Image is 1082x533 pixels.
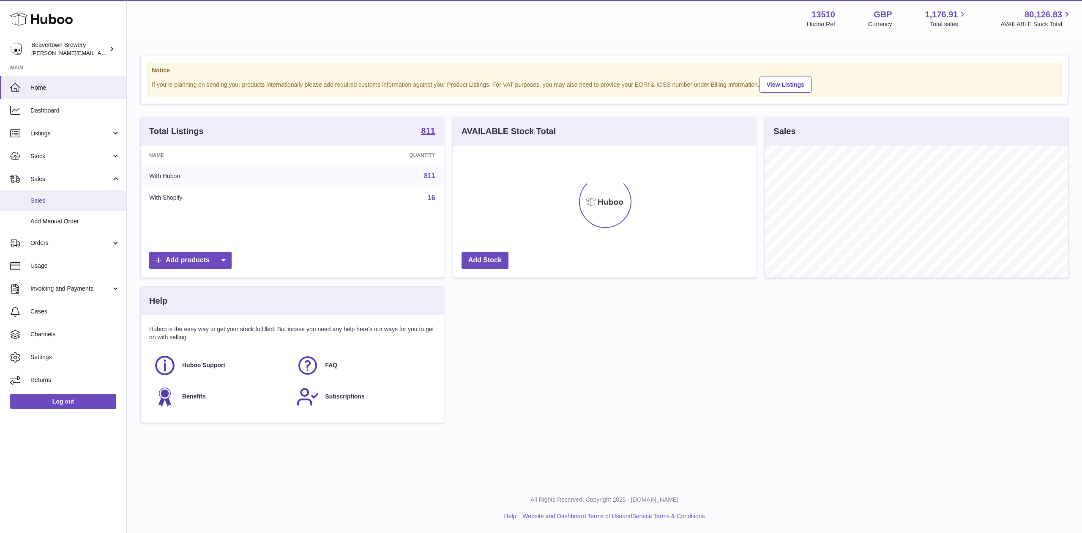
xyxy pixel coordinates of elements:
span: Sales [30,197,120,205]
strong: 13510 [811,9,835,20]
a: FAQ [296,354,431,377]
strong: GBP [874,9,892,20]
span: Sales [30,175,111,183]
td: With Shopify [141,187,304,209]
a: 1,176.91 Total sales [925,9,968,28]
li: and [519,512,705,520]
a: Add Stock [462,252,508,269]
span: Invoicing and Payments [30,285,111,293]
a: 16 [428,194,435,201]
h3: Total Listings [149,126,204,137]
td: With Huboo [141,165,304,187]
span: Benefits [182,393,205,401]
a: View Listings [760,77,811,93]
span: Orders [30,239,111,247]
span: 80,126.83 [1025,9,1062,20]
h3: Sales [773,126,795,137]
a: Add products [149,252,232,269]
span: Home [30,84,120,92]
img: Matthew.McCormack@beavertownbrewery.co.uk [10,43,23,55]
span: [PERSON_NAME][EMAIL_ADDRESS][PERSON_NAME][DOMAIN_NAME] [31,49,215,56]
span: Listings [30,129,111,137]
span: FAQ [325,361,337,369]
div: Currency [868,20,892,28]
h3: AVAILABLE Stock Total [462,126,556,137]
a: Subscriptions [296,385,431,408]
span: Stock [30,152,111,160]
a: Benefits [153,385,288,408]
span: AVAILABLE Stock Total [1000,20,1072,28]
span: Cases [30,308,120,316]
p: All Rights Reserved. Copyright 2025 - [DOMAIN_NAME] [134,496,1075,504]
div: If you're planning on sending your products internationally please add required customs informati... [152,75,1057,93]
h3: Help [149,295,167,307]
th: Name [141,146,304,165]
a: 811 [424,172,435,179]
a: Help [504,513,516,519]
span: Usage [30,262,120,270]
div: Beavertown Brewery [31,41,107,57]
strong: 811 [421,126,435,135]
a: 811 [421,126,435,137]
span: Channels [30,330,120,338]
span: Subscriptions [325,393,364,401]
a: 80,126.83 AVAILABLE Stock Total [1000,9,1072,28]
span: Dashboard [30,107,120,115]
p: Huboo is the easy way to get your stock fulfilled. But incase you need any help here's our ways f... [149,325,435,341]
a: Log out [10,394,116,409]
span: Add Manual Order [30,217,120,225]
span: Settings [30,353,120,361]
a: Website and Dashboard Terms of Use [522,513,622,519]
span: Returns [30,376,120,384]
a: Service Terms & Conditions [632,513,705,519]
a: Huboo Support [153,354,288,377]
span: 1,176.91 [925,9,958,20]
div: Huboo Ref [807,20,835,28]
span: Total sales [930,20,967,28]
th: Quantity [304,146,443,165]
span: Huboo Support [182,361,225,369]
strong: Notice [152,66,1057,74]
